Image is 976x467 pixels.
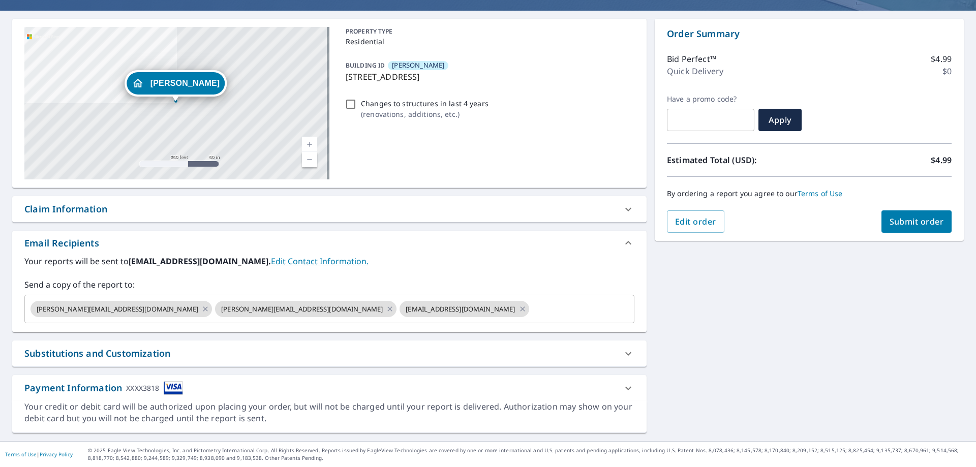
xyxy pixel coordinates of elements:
[767,114,794,126] span: Apply
[392,60,444,70] span: [PERSON_NAME]
[129,256,271,267] b: [EMAIL_ADDRESS][DOMAIN_NAME].
[346,61,385,70] p: BUILDING ID
[667,65,723,77] p: Quick Delivery
[798,189,843,198] a: Terms of Use
[5,451,37,458] a: Terms of Use
[361,98,489,109] p: Changes to structures in last 4 years
[12,375,647,401] div: Payment InformationXXXX3818cardImage
[40,451,73,458] a: Privacy Policy
[126,381,159,395] div: XXXX3818
[667,154,809,166] p: Estimated Total (USD):
[667,95,754,104] label: Have a promo code?
[215,304,389,314] span: [PERSON_NAME][EMAIL_ADDRESS][DOMAIN_NAME]
[667,27,952,41] p: Order Summary
[302,152,317,167] a: Current Level 17, Zoom Out
[400,304,521,314] span: [EMAIL_ADDRESS][DOMAIN_NAME]
[24,236,99,250] div: Email Recipients
[942,65,952,77] p: $0
[30,304,204,314] span: [PERSON_NAME][EMAIL_ADDRESS][DOMAIN_NAME]
[667,53,716,65] p: Bid Perfect™
[302,137,317,152] a: Current Level 17, Zoom In
[400,301,529,317] div: [EMAIL_ADDRESS][DOMAIN_NAME]
[931,154,952,166] p: $4.99
[12,196,647,222] div: Claim Information
[931,53,952,65] p: $4.99
[346,36,630,47] p: Residential
[88,447,971,462] p: © 2025 Eagle View Technologies, Inc. and Pictometry International Corp. All Rights Reserved. Repo...
[346,71,630,83] p: [STREET_ADDRESS]
[24,381,183,395] div: Payment Information
[24,347,170,360] div: Substitutions and Customization
[164,381,183,395] img: cardImage
[361,109,489,119] p: ( renovations, additions, etc. )
[215,301,396,317] div: [PERSON_NAME][EMAIL_ADDRESS][DOMAIN_NAME]
[758,109,802,131] button: Apply
[24,401,634,424] div: Your credit or debit card will be authorized upon placing your order, but will not be charged unt...
[24,255,634,267] label: Your reports will be sent to
[675,216,716,227] span: Edit order
[346,27,630,36] p: PROPERTY TYPE
[24,278,634,291] label: Send a copy of the report to:
[150,79,220,87] span: [PERSON_NAME]
[881,210,952,233] button: Submit order
[12,231,647,255] div: Email Recipients
[271,256,369,267] a: EditContactInfo
[125,70,227,102] div: Dropped pin, building Hoffman, Residential property, 27633 SE 400th Way Enumclaw, WA 98022
[890,216,944,227] span: Submit order
[667,189,952,198] p: By ordering a report you agree to our
[12,340,647,366] div: Substitutions and Customization
[24,202,107,216] div: Claim Information
[667,210,724,233] button: Edit order
[30,301,212,317] div: [PERSON_NAME][EMAIL_ADDRESS][DOMAIN_NAME]
[5,451,73,457] p: |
